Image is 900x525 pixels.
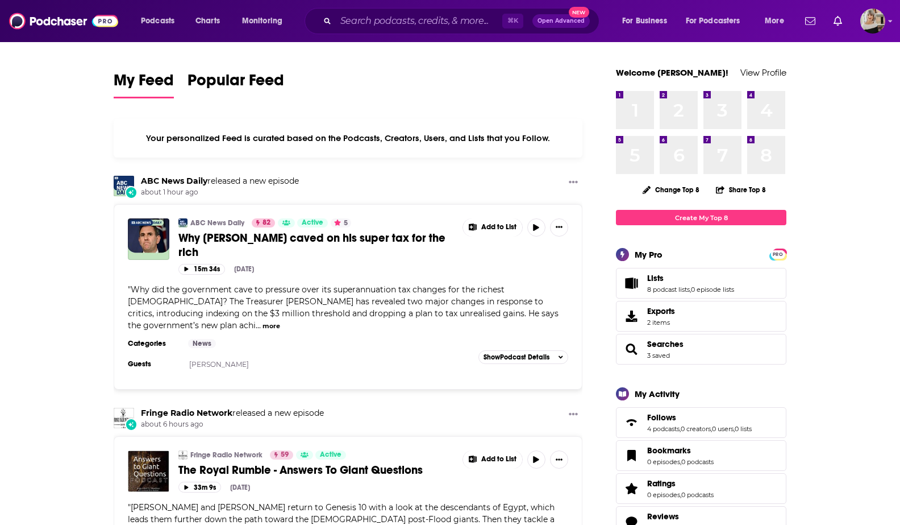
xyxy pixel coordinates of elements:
[647,511,714,522] a: Reviews
[234,265,254,273] div: [DATE]
[734,425,735,433] span: ,
[686,13,740,29] span: For Podcasters
[614,12,681,30] button: open menu
[860,9,885,34] button: Show profile menu
[252,218,275,228] a: 82
[133,12,189,30] button: open menu
[647,478,714,489] a: Ratings
[114,71,174,98] a: My Feed
[141,13,174,29] span: Podcasts
[262,321,280,331] button: more
[635,388,680,399] div: My Activity
[190,450,262,460] a: Fringe Radio Network
[829,11,847,31] a: Show notifications dropdown
[647,319,675,326] span: 2 items
[178,264,225,275] button: 15m 34s
[616,334,786,365] span: Searches
[647,306,675,316] span: Exports
[771,250,785,259] span: PRO
[188,339,216,348] a: News
[178,482,221,493] button: 33m 9s
[230,483,250,491] div: [DATE]
[141,188,299,197] span: about 1 hour ago
[234,12,297,30] button: open menu
[680,491,681,499] span: ,
[178,218,188,228] img: ABC News Daily
[141,420,324,429] span: about 6 hours ago
[620,341,643,357] a: Searches
[178,463,455,477] a: The Royal Rumble - Answers To Giant Questions
[647,511,679,522] span: Reviews
[616,301,786,332] a: Exports
[141,408,232,418] a: Fringe Radio Network
[128,339,179,348] h3: Categories
[715,179,766,201] button: Share Top 8
[647,273,734,283] a: Lists
[141,408,324,419] h3: released a new episode
[620,415,643,431] a: Follows
[114,71,174,97] span: My Feed
[616,210,786,225] a: Create My Top 8
[128,218,169,260] img: Why Chalmers caved on his super tax for the rich
[114,176,134,196] img: ABC News Daily
[620,448,643,464] a: Bookmarks
[757,12,798,30] button: open menu
[125,418,137,431] div: New Episode
[481,223,516,232] span: Add to List
[178,450,188,460] img: Fringe Radio Network
[622,13,667,29] span: For Business
[281,449,289,461] span: 59
[141,176,207,186] a: ABC News Daily
[141,176,299,187] h3: released a new episode
[463,218,522,237] button: Show More Button
[765,13,784,29] span: More
[616,473,786,504] span: Ratings
[691,286,734,293] a: 0 episode lists
[569,7,589,18] span: New
[188,71,284,97] span: Popular Feed
[616,67,728,78] a: Welcome [PERSON_NAME]!
[771,250,785,258] a: PRO
[616,440,786,471] span: Bookmarks
[801,11,820,31] a: Show notifications dropdown
[647,273,664,283] span: Lists
[550,450,568,469] button: Show More Button
[128,359,179,369] h3: Guests
[262,217,270,229] span: 82
[620,308,643,324] span: Exports
[315,8,610,34] div: Search podcasts, credits, & more...
[190,218,244,228] a: ABC News Daily
[647,458,680,466] a: 0 episodes
[315,450,346,460] a: Active
[616,407,786,438] span: Follows
[647,412,676,423] span: Follows
[463,450,522,469] button: Show More Button
[616,268,786,299] span: Lists
[635,249,663,260] div: My Pro
[502,14,523,28] span: ⌘ K
[188,12,227,30] a: Charts
[114,408,134,428] a: Fringe Radio Network
[128,284,559,330] span: Why did the government cave to pressure over its superannuation tax changes for the richest [DEMO...
[681,491,714,499] a: 0 podcasts
[481,455,516,464] span: Add to List
[532,14,590,28] button: Open AdvancedNew
[647,286,690,293] a: 8 podcast lists
[681,425,711,433] a: 0 creators
[484,353,549,361] span: Show Podcast Details
[178,231,445,259] span: Why [PERSON_NAME] caved on his super tax for the rich
[128,450,169,492] img: The Royal Rumble - Answers To Giant Questions
[735,425,752,433] a: 0 lists
[195,13,220,29] span: Charts
[620,275,643,291] a: Lists
[712,425,734,433] a: 0 users
[647,339,684,349] a: Searches
[336,12,502,30] input: Search podcasts, credits, & more...
[564,408,582,422] button: Show More Button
